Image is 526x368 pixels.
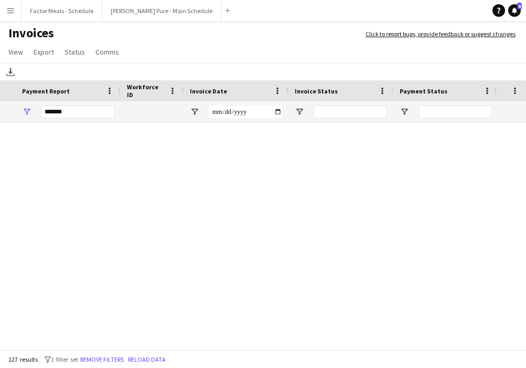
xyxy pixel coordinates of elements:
button: Open Filter Menu [190,107,199,117]
a: Click to report bugs, provide feedback or suggest changes [366,29,516,39]
input: Invoice Status Filter Input [314,106,387,118]
span: Invoice Date [190,87,227,95]
span: 6 [517,3,522,9]
span: View [8,47,23,57]
span: Status [65,47,85,57]
span: Export [34,47,54,57]
a: Export [29,45,58,59]
button: Remove filters [78,354,126,365]
a: View [4,45,27,59]
input: Payment Report Filter Input [41,106,114,118]
input: Invoice Date Filter Input [209,106,282,118]
span: Workforce ID [127,83,165,99]
span: Comms [95,47,119,57]
button: Open Filter Menu [400,107,409,117]
button: Factor Meals - Schedule [22,1,102,21]
span: Invoice Status [295,87,338,95]
a: Status [60,45,89,59]
span: Payment Report [22,87,70,95]
a: 6 [508,4,521,17]
span: 1 filter set [51,355,78,363]
a: Comms [91,45,123,59]
app-action-btn: Download [4,66,17,78]
button: [PERSON_NAME] Pure - Main Schedule [102,1,221,21]
span: Payment Status [400,87,447,95]
button: Reload data [126,354,168,365]
button: Open Filter Menu [295,107,304,117]
button: Open Filter Menu [22,107,31,117]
